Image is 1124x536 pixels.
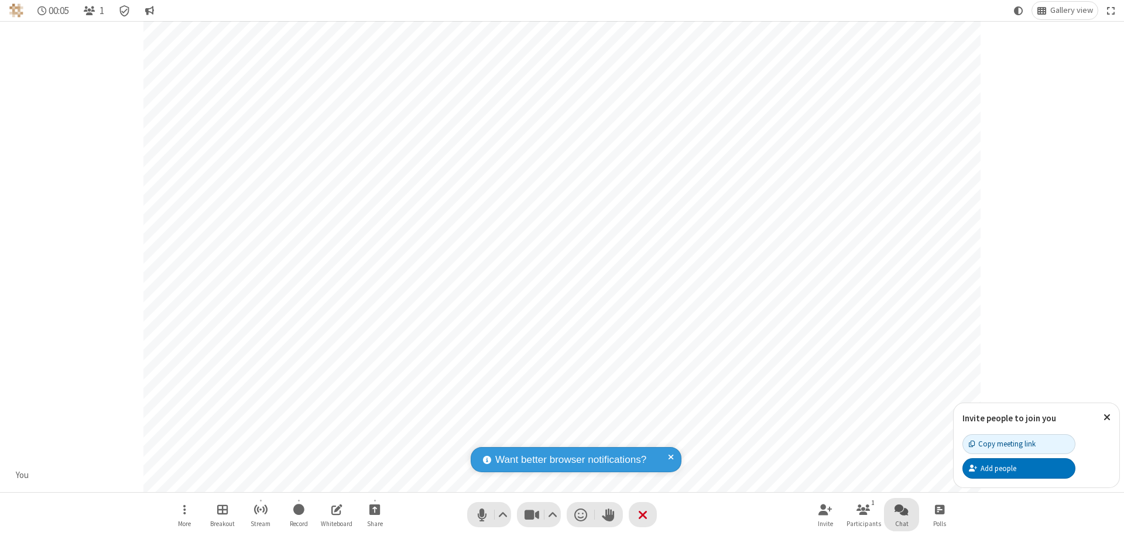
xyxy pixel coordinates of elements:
button: Start sharing [357,498,392,531]
span: Whiteboard [321,520,352,527]
button: Send a reaction [567,502,595,527]
div: Timer [33,2,74,19]
div: Meeting details Encryption enabled [114,2,136,19]
span: Record [290,520,308,527]
button: Open chat [884,498,919,531]
button: Invite participants (⌘+Shift+I) [808,498,843,531]
span: More [178,520,191,527]
button: Copy meeting link [962,434,1075,454]
label: Invite people to join you [962,413,1056,424]
span: Chat [895,520,909,527]
span: Stream [251,520,270,527]
button: Open poll [922,498,957,531]
span: Polls [933,520,946,527]
button: Open menu [167,498,202,531]
span: Invite [818,520,833,527]
button: End or leave meeting [629,502,657,527]
button: Add people [962,458,1075,478]
div: 1 [868,497,878,508]
button: Video setting [545,502,561,527]
button: Start recording [281,498,316,531]
button: Open shared whiteboard [319,498,354,531]
button: Raise hand [595,502,623,527]
div: You [12,469,33,482]
span: Share [367,520,383,527]
button: Audio settings [495,502,511,527]
button: Open participant list [78,2,109,19]
img: QA Selenium DO NOT DELETE OR CHANGE [9,4,23,18]
button: Manage Breakout Rooms [205,498,240,531]
button: Stop video (⌘+Shift+V) [517,502,561,527]
span: 1 [100,5,104,16]
button: Using system theme [1009,2,1028,19]
button: Start streaming [243,498,278,531]
button: Mute (⌘+Shift+A) [467,502,511,527]
button: Fullscreen [1102,2,1120,19]
button: Open participant list [846,498,881,531]
span: Breakout [210,520,235,527]
span: 00:05 [49,5,69,16]
div: Copy meeting link [969,438,1036,449]
button: Close popover [1095,403,1119,432]
span: Gallery view [1050,6,1093,15]
span: Participants [847,520,881,527]
button: Conversation [140,2,159,19]
button: Change layout [1032,2,1098,19]
span: Want better browser notifications? [495,452,646,468]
